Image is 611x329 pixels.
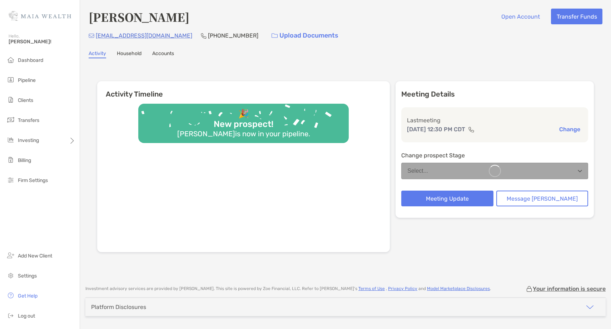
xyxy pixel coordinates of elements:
[91,304,146,310] div: Platform Disclosures
[533,285,606,292] p: Your information is secure
[138,104,349,137] img: Confetti
[407,125,465,134] p: [DATE] 12:30 PM CDT
[89,50,106,58] a: Activity
[96,31,192,40] p: [EMAIL_ADDRESS][DOMAIN_NAME]
[89,9,189,25] h4: [PERSON_NAME]
[401,151,588,160] p: Change prospect Stage
[18,77,36,83] span: Pipeline
[18,157,31,163] span: Billing
[6,136,15,144] img: investing icon
[401,191,493,206] button: Meeting Update
[18,177,48,183] span: Firm Settings
[9,3,71,29] img: Zoe Logo
[6,95,15,104] img: clients icon
[6,291,15,300] img: get-help icon
[388,286,417,291] a: Privacy Policy
[272,33,278,38] img: button icon
[6,116,15,124] img: transfers icon
[496,191,588,206] button: Message [PERSON_NAME]
[18,137,39,143] span: Investing
[18,117,39,123] span: Transfers
[211,119,276,129] div: New prospect!
[18,253,52,259] span: Add New Client
[267,28,343,43] a: Upload Documents
[117,50,141,58] a: Household
[6,75,15,84] img: pipeline icon
[6,55,15,64] img: dashboard icon
[551,9,602,24] button: Transfer Funds
[85,286,491,291] p: Investment advisory services are provided by [PERSON_NAME] . This site is powered by Zoe Financia...
[6,251,15,260] img: add_new_client icon
[18,273,37,279] span: Settings
[407,116,582,125] p: Last meeting
[208,31,258,40] p: [PHONE_NUMBER]
[6,176,15,184] img: firm-settings icon
[586,303,594,311] img: icon arrow
[6,311,15,320] img: logout icon
[427,286,490,291] a: Model Marketplace Disclosures
[496,9,545,24] button: Open Account
[6,271,15,280] img: settings icon
[18,97,33,103] span: Clients
[468,127,475,132] img: communication type
[557,126,582,133] button: Change
[6,156,15,164] img: billing icon
[201,33,207,39] img: Phone Icon
[9,39,75,45] span: [PERSON_NAME]!
[401,90,588,99] p: Meeting Details
[18,313,35,319] span: Log out
[174,129,313,138] div: [PERSON_NAME] is now in your pipeline.
[18,57,43,63] span: Dashboard
[97,81,390,98] h6: Activity Timeline
[358,286,385,291] a: Terms of Use
[235,109,252,119] div: 🎉
[152,50,174,58] a: Accounts
[18,293,38,299] span: Get Help
[89,34,94,38] img: Email Icon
